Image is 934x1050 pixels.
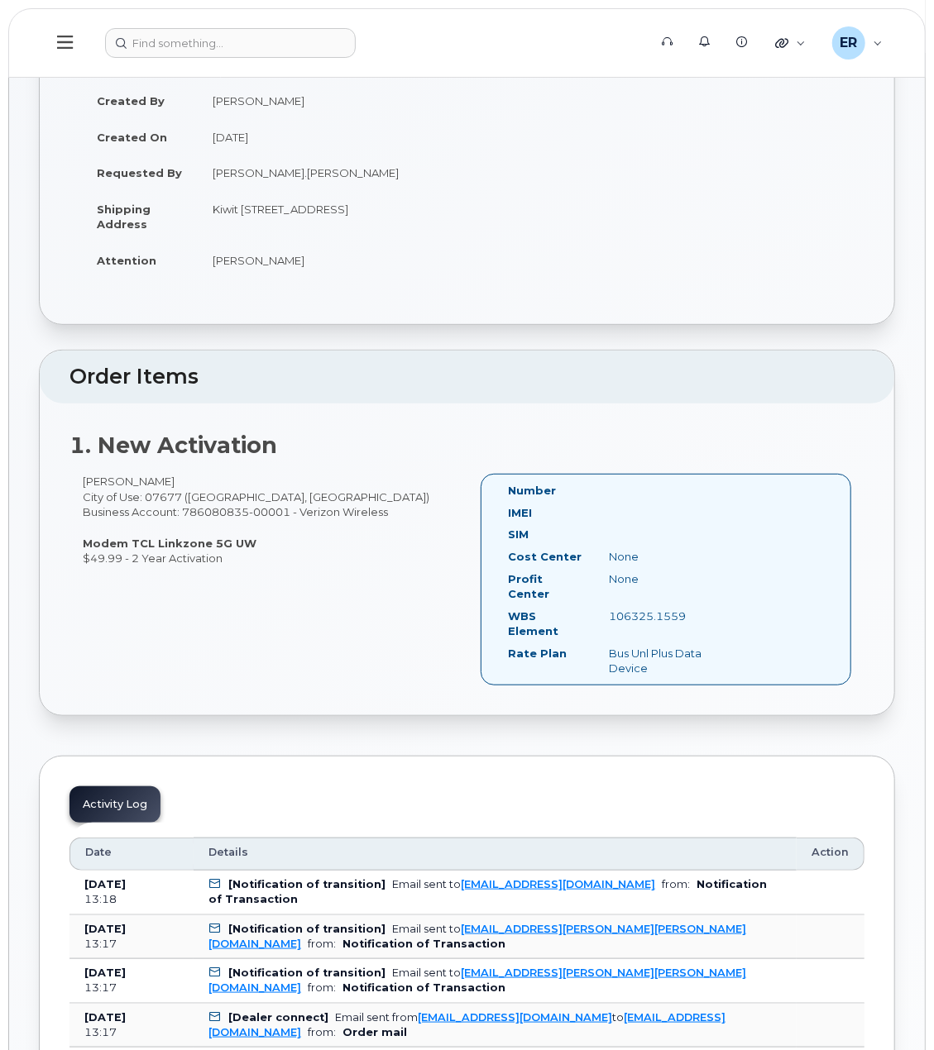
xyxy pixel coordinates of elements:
b: [DATE] [84,966,126,979]
strong: Modem TCL Linkzone 5G UW [83,537,256,550]
label: Rate Plan [509,646,568,661]
span: Date [85,845,112,860]
input: Find something... [105,28,356,58]
label: IMEI [509,505,533,521]
div: 13:17 [84,1025,179,1040]
div: Email sent from to [208,1011,726,1038]
div: 13:18 [84,892,179,907]
a: [EMAIL_ADDRESS][DOMAIN_NAME] [418,1011,612,1024]
b: Order mail [342,1026,407,1038]
b: [DATE] [84,1011,126,1024]
strong: Requested By [97,166,182,179]
span: Details [208,845,248,860]
div: Eddy Ronquillo [821,26,894,60]
div: 106325.1559 [597,609,739,624]
b: Notification of Transaction [342,938,505,950]
td: Kiwit [STREET_ADDRESS] [198,191,455,242]
div: None [597,549,739,565]
div: 13:17 [84,981,179,995]
h2: Order Items [69,365,865,389]
b: [DATE] [84,923,126,935]
div: Email sent to [208,966,746,994]
div: Email sent to [208,923,746,950]
div: Quicklinks [764,26,817,60]
label: SIM [509,527,529,542]
div: Email sent to [392,878,655,890]
a: [EMAIL_ADDRESS][PERSON_NAME][PERSON_NAME][DOMAIN_NAME] [208,966,746,994]
strong: Attention [97,254,156,267]
td: [DATE] [198,119,455,155]
span: ER [840,33,857,53]
a: [EMAIL_ADDRESS][PERSON_NAME][PERSON_NAME][DOMAIN_NAME] [208,923,746,950]
div: [PERSON_NAME] City of Use: 07677 ([GEOGRAPHIC_DATA], [GEOGRAPHIC_DATA]) Business Account: 7860808... [69,474,467,566]
b: [Notification of transition] [228,878,386,890]
b: [DATE] [84,878,126,890]
label: Profit Center [509,571,585,602]
iframe: Messenger Launcher [862,978,922,1038]
span: from: [308,1026,336,1038]
b: [Notification of transition] [228,966,386,979]
span: from: [308,938,336,950]
strong: Shipping Address [97,203,151,231]
strong: Created By [97,94,165,107]
td: [PERSON_NAME].[PERSON_NAME] [198,155,455,191]
iframe: Messenger [569,646,922,970]
td: [PERSON_NAME] [198,242,455,279]
b: Notification of Transaction [342,981,505,994]
div: None [597,571,739,587]
strong: 1. New Activation [69,432,277,459]
b: [Notification of transition] [228,923,386,935]
a: [EMAIL_ADDRESS][DOMAIN_NAME] [208,1011,726,1038]
strong: Created On [97,131,167,144]
a: [EMAIL_ADDRESS][DOMAIN_NAME] [461,878,655,890]
label: WBS Element [509,609,585,639]
td: [PERSON_NAME] [198,83,455,119]
span: from: [308,981,336,994]
label: Cost Center [509,549,582,565]
div: 13:17 [84,937,179,952]
label: Number [509,483,557,499]
b: [Dealer connect] [228,1011,328,1024]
